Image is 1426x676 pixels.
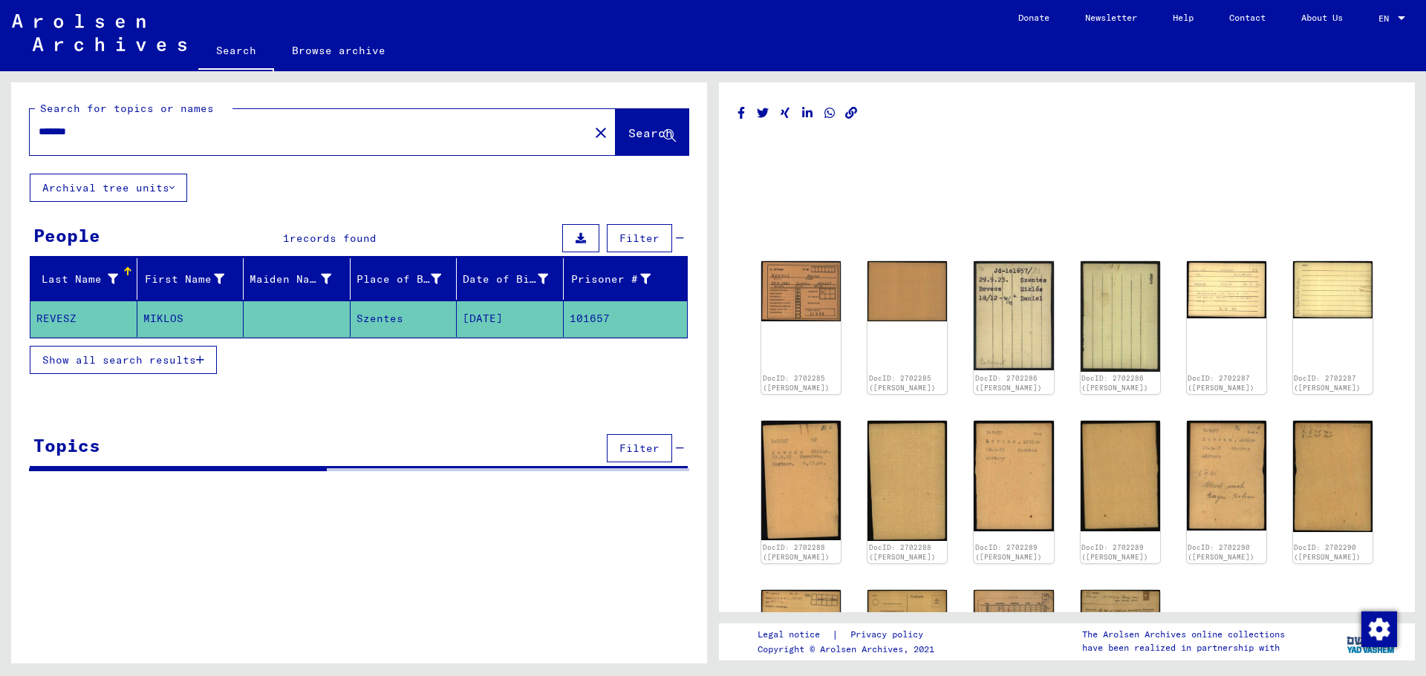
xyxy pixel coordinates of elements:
a: Privacy policy [839,627,941,643]
mat-header-cell: Last Name [30,258,137,300]
button: Clear [586,117,616,147]
div: First Name [143,267,244,291]
div: Date of Birth [463,272,548,287]
img: 002.jpg [1081,421,1160,531]
div: Last Name [36,272,118,287]
mat-cell: [DATE] [457,301,564,337]
mat-header-cell: First Name [137,258,244,300]
a: Search [198,33,274,71]
img: 001.jpg [974,261,1053,370]
button: Archival tree units [30,174,187,202]
img: Arolsen_neg.svg [12,14,186,51]
button: Filter [607,434,672,462]
img: 002.jpg [867,590,947,646]
img: 001.jpg [761,421,841,540]
mat-cell: 101657 [564,301,688,337]
mat-label: Search for topics or names [40,102,214,115]
a: DocID: 2702285 ([PERSON_NAME]) [869,374,936,393]
img: 002.jpg [867,421,947,541]
img: 001.jpg [974,421,1053,531]
span: Filter [619,232,660,245]
a: Browse archive [274,33,403,68]
img: 002.jpg [867,261,947,321]
button: Share on Twitter [755,104,771,122]
span: EN [1378,13,1395,24]
mat-cell: Szentes [351,301,458,337]
img: 001.jpg [761,261,841,321]
div: First Name [143,272,225,287]
a: DocID: 2702286 ([PERSON_NAME]) [1081,374,1148,393]
a: DocID: 2702288 ([PERSON_NAME]) [869,543,936,562]
p: Copyright © Arolsen Archives, 2021 [758,643,941,656]
p: have been realized in partnership with [1082,641,1285,654]
img: 002.jpg [1081,261,1160,372]
span: Search [628,125,673,140]
div: Prisoner # [570,267,670,291]
div: People [33,222,100,249]
img: 001.jpg [1187,421,1266,530]
mat-header-cell: Prisoner # [564,258,688,300]
div: | [758,627,941,643]
div: Prisoner # [570,272,651,287]
mat-cell: REVESZ [30,301,137,337]
div: Place of Birth [356,267,460,291]
button: Share on Xing [778,104,793,122]
mat-icon: close [592,124,610,142]
span: Filter [619,442,660,455]
span: Show all search results [42,353,196,367]
div: Maiden Name [250,272,331,287]
a: DocID: 2702286 ([PERSON_NAME]) [975,374,1042,393]
button: Filter [607,224,672,252]
mat-header-cell: Maiden Name [244,258,351,300]
span: 1 [283,232,290,245]
button: Show all search results [30,346,217,374]
img: Change consent [1361,611,1397,647]
span: records found [290,232,377,245]
a: DocID: 2702289 ([PERSON_NAME]) [1081,543,1148,562]
mat-header-cell: Place of Birth [351,258,458,300]
a: DocID: 2702287 ([PERSON_NAME]) [1188,374,1254,393]
img: 002.jpg [1293,421,1373,532]
a: Legal notice [758,627,832,643]
button: Share on LinkedIn [800,104,815,122]
div: Last Name [36,267,137,291]
button: Copy link [844,104,859,122]
img: 001.jpg [761,590,841,646]
img: 002.jpg [1293,261,1373,318]
mat-header-cell: Date of Birth [457,258,564,300]
a: DocID: 2702285 ([PERSON_NAME]) [763,374,830,393]
a: DocID: 2702289 ([PERSON_NAME]) [975,543,1042,562]
mat-cell: MIKLOS [137,301,244,337]
div: Maiden Name [250,267,350,291]
a: DocID: 2702290 ([PERSON_NAME]) [1188,543,1254,562]
img: yv_logo.png [1344,623,1399,660]
button: Share on WhatsApp [822,104,838,122]
button: Search [616,109,688,155]
div: Topics [33,432,100,459]
a: DocID: 2702287 ([PERSON_NAME]) [1294,374,1361,393]
a: DocID: 2702290 ([PERSON_NAME]) [1294,543,1361,562]
img: 001.jpg [1187,261,1266,318]
p: The Arolsen Archives online collections [1082,628,1285,641]
button: Share on Facebook [734,104,749,122]
a: DocID: 2702288 ([PERSON_NAME]) [763,543,830,562]
div: Place of Birth [356,272,442,287]
div: Date of Birth [463,267,567,291]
